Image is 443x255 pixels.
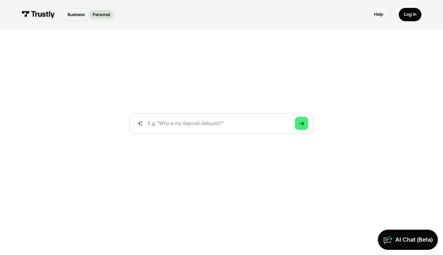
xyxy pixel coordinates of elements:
div: Log in [404,12,416,17]
a: Log in [399,8,421,21]
a: AI Chat (Beta) [378,230,438,250]
input: search [130,113,314,133]
p: Personal [93,11,110,18]
form: Search [130,113,314,133]
div: AI Chat (Beta) [395,236,433,244]
a: Personal [88,10,113,19]
p: Business [68,11,85,18]
img: Trustly Logo [22,11,55,18]
a: Business [64,10,88,19]
a: Help [374,12,383,17]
